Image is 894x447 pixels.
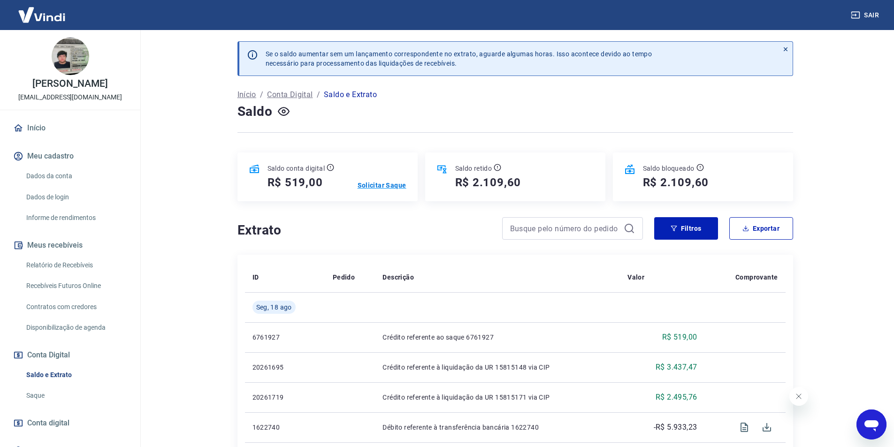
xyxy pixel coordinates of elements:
[23,365,129,385] a: Saldo e Extrato
[333,273,355,282] p: Pedido
[52,38,89,75] img: 6e61b937-904a-4981-a2f4-9903c7d94729.jpeg
[849,7,883,24] button: Sair
[627,273,644,282] p: Valor
[18,92,122,102] p: [EMAIL_ADDRESS][DOMAIN_NAME]
[654,217,718,240] button: Filtros
[23,297,129,317] a: Contratos com credores
[856,409,886,439] iframe: Botão para abrir a janela de mensagens
[267,175,323,190] h5: R$ 519,00
[11,146,129,167] button: Meu cadastro
[252,423,318,432] p: 1622740
[11,235,129,256] button: Meus recebíveis
[267,164,325,173] p: Saldo conta digital
[324,89,377,100] p: Saldo e Extrato
[6,7,79,14] span: Olá! Precisa de ajuda?
[656,392,697,403] p: R$ 2.495,76
[23,318,129,337] a: Disponibilização de agenda
[23,386,129,405] a: Saque
[789,387,808,406] iframe: Fechar mensagem
[23,256,129,275] a: Relatório de Recebíveis
[382,393,612,402] p: Crédito referente à liquidação da UR 15815171 via CIP
[733,416,756,439] span: Visualizar
[654,422,697,433] p: -R$ 5.933,23
[23,208,129,227] a: Informe de rendimentos
[27,417,69,430] span: Conta digital
[267,89,313,100] a: Conta Digital
[237,221,491,240] h4: Extrato
[11,345,129,365] button: Conta Digital
[237,102,273,121] h4: Saldo
[252,393,318,402] p: 20261719
[358,181,406,190] a: Solicitar Saque
[11,118,129,138] a: Início
[23,276,129,295] a: Recebíveis Futuros Online
[656,362,697,373] p: R$ 3.437,47
[382,273,414,282] p: Descrição
[23,167,129,186] a: Dados da conta
[252,273,259,282] p: ID
[256,303,292,312] span: Seg, 18 ago
[382,333,612,342] p: Crédito referente ao saque 6761927
[382,423,612,432] p: Débito referente à transferência bancária 1622740
[23,188,129,207] a: Dados de login
[662,332,697,343] p: R$ 519,00
[252,333,318,342] p: 6761927
[643,164,695,173] p: Saldo bloqueado
[510,221,620,235] input: Busque pelo número do pedido
[252,363,318,372] p: 20261695
[237,89,256,100] a: Início
[382,363,612,372] p: Crédito referente à liquidação da UR 15815148 via CIP
[317,89,320,100] p: /
[643,175,709,190] h5: R$ 2.109,60
[11,0,72,29] img: Vindi
[729,217,793,240] button: Exportar
[756,416,778,439] span: Download
[11,413,129,433] a: Conta digital
[455,175,521,190] h5: R$ 2.109,60
[32,79,107,89] p: [PERSON_NAME]
[260,89,263,100] p: /
[266,49,652,68] p: Se o saldo aumentar sem um lançamento correspondente no extrato, aguarde algumas horas. Isso acon...
[455,164,492,173] p: Saldo retido
[735,273,778,282] p: Comprovante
